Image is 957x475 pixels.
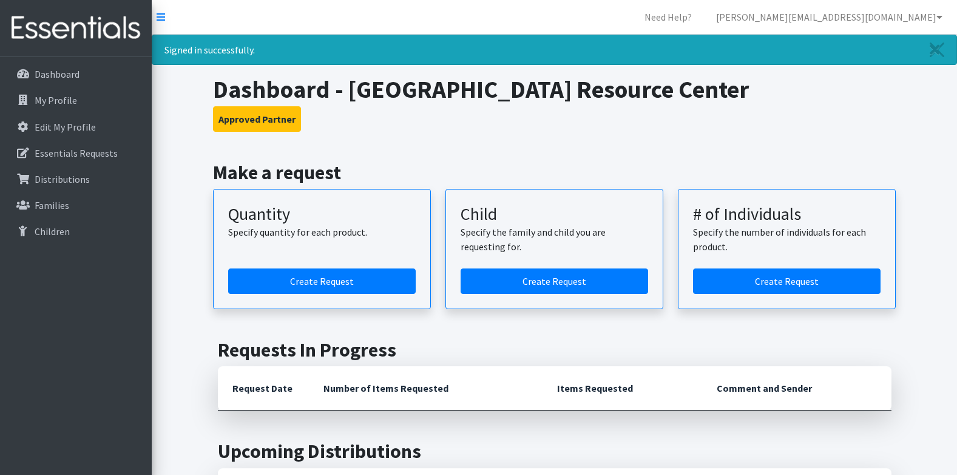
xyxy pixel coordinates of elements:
p: Edit My Profile [35,121,96,133]
img: HumanEssentials [5,8,147,49]
th: Items Requested [543,366,702,411]
th: Request Date [218,366,309,411]
a: Essentials Requests [5,141,147,165]
p: Distributions [35,173,90,185]
p: Dashboard [35,68,79,80]
h2: Requests In Progress [218,338,891,361]
a: [PERSON_NAME][EMAIL_ADDRESS][DOMAIN_NAME] [706,5,952,29]
p: Specify the number of individuals for each product. [693,225,881,254]
h1: Dashboard - [GEOGRAPHIC_DATA] Resource Center [213,75,896,104]
h3: Child [461,204,648,225]
p: Specify quantity for each product. [228,225,416,239]
a: Distributions [5,167,147,191]
a: Need Help? [635,5,702,29]
a: Children [5,219,147,244]
a: Families [5,193,147,217]
a: Create a request by number of individuals [693,268,881,294]
div: Signed in successfully. [152,35,957,65]
button: Approved Partner [213,106,301,132]
h2: Make a request [213,161,896,184]
p: Families [35,199,69,211]
p: Children [35,225,70,237]
h3: Quantity [228,204,416,225]
a: Edit My Profile [5,115,147,139]
th: Number of Items Requested [309,366,543,411]
h3: # of Individuals [693,204,881,225]
p: Essentials Requests [35,147,118,159]
h2: Upcoming Distributions [218,440,891,463]
a: Dashboard [5,62,147,86]
th: Comment and Sender [702,366,891,411]
p: My Profile [35,94,77,106]
p: Specify the family and child you are requesting for. [461,225,648,254]
a: Close [918,35,956,64]
a: Create a request by quantity [228,268,416,294]
a: Create a request for a child or family [461,268,648,294]
a: My Profile [5,88,147,112]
